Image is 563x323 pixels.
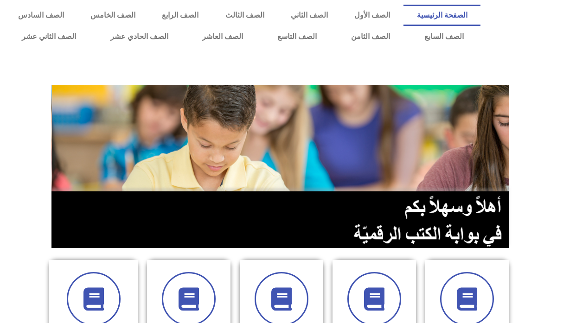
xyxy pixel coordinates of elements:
[334,26,407,47] a: الصف الثامن
[185,26,260,47] a: الصف العاشر
[403,5,480,26] a: الصفحة الرئيسية
[277,5,341,26] a: الصف الثاني
[149,5,212,26] a: الصف الرابع
[260,26,334,47] a: الصف التاسع
[341,5,403,26] a: الصف الأول
[77,5,148,26] a: الصف الخامس
[407,26,481,47] a: الصف السابع
[212,5,277,26] a: الصف الثالث
[5,5,77,26] a: الصف السادس
[93,26,186,47] a: الصف الحادي عشر
[5,26,93,47] a: الصف الثاني عشر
